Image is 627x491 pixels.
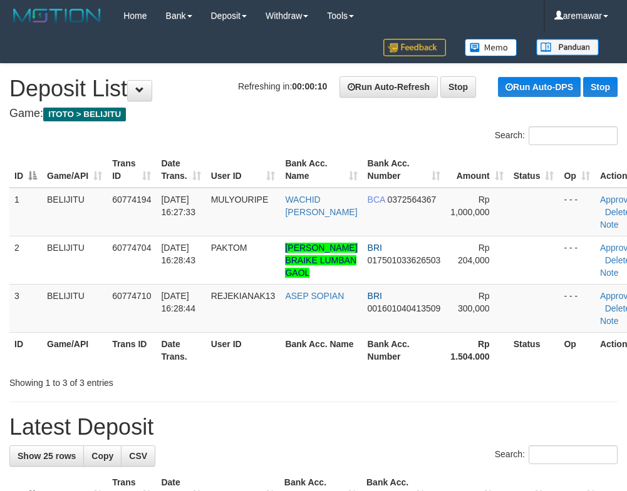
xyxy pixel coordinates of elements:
a: Copy [83,445,122,467]
input: Search: [529,445,618,464]
span: 60774710 [112,291,151,301]
th: Op [559,332,594,368]
span: [DATE] 16:28:43 [161,243,195,265]
td: - - - [559,188,594,236]
span: Rp 1,000,000 [450,195,489,217]
span: 60774194 [112,195,151,205]
td: - - - [559,236,594,284]
span: 60774704 [112,243,151,253]
div: Showing 1 to 3 of 3 entries [9,372,252,389]
span: Copy 017501033626503 to clipboard [368,255,441,265]
th: Op: activate to sort column ascending [559,152,594,188]
td: BELIJITU [42,284,107,332]
span: [DATE] 16:28:44 [161,291,195,313]
th: Game/API [42,332,107,368]
span: Copy 001601040413509 to clipboard [368,303,441,313]
a: Stop [583,77,618,97]
th: User ID: activate to sort column ascending [206,152,281,188]
span: BCA [368,195,385,205]
span: Copy [91,451,113,461]
th: Bank Acc. Number: activate to sort column ascending [363,152,446,188]
img: Button%20Memo.svg [465,39,517,56]
th: Date Trans. [156,332,205,368]
span: ITOTO > BELIJITU [43,108,126,121]
img: MOTION_logo.png [9,6,105,25]
span: BRI [368,291,382,301]
th: Date Trans.: activate to sort column ascending [156,152,205,188]
img: Feedback.jpg [383,39,446,56]
th: Amount: activate to sort column ascending [445,152,508,188]
td: 3 [9,284,42,332]
a: Stop [440,76,476,98]
img: panduan.png [536,39,599,56]
th: ID: activate to sort column descending [9,152,42,188]
td: 2 [9,236,42,284]
span: [DATE] 16:27:33 [161,195,195,217]
span: Copy 0372564367 to clipboard [387,195,436,205]
span: MULYOURIPE [211,195,269,205]
th: Status [509,332,559,368]
h1: Latest Deposit [9,415,618,440]
a: Note [600,268,619,278]
strong: 00:00:10 [292,81,327,91]
a: Note [600,220,619,230]
span: Rp 204,000 [458,243,490,265]
span: BRI [368,243,382,253]
th: Status: activate to sort column ascending [509,152,559,188]
td: BELIJITU [42,188,107,236]
th: Rp 1.504.000 [445,332,508,368]
label: Search: [495,126,618,145]
th: User ID [206,332,281,368]
span: Show 25 rows [18,451,76,461]
h1: Deposit List [9,76,618,101]
th: Trans ID: activate to sort column ascending [107,152,156,188]
span: Refreshing in: [238,81,327,91]
label: Search: [495,445,618,464]
span: Rp 300,000 [458,291,490,313]
h4: Game: [9,108,618,120]
span: REJEKIANAK13 [211,291,276,301]
th: Bank Acc. Name [280,332,362,368]
a: Show 25 rows [9,445,84,467]
a: CSV [121,445,155,467]
td: 1 [9,188,42,236]
a: WACHID [PERSON_NAME] [285,195,357,217]
a: Run Auto-Refresh [339,76,438,98]
th: ID [9,332,42,368]
th: Bank Acc. Name: activate to sort column ascending [280,152,362,188]
th: Trans ID [107,332,156,368]
a: Note [600,316,619,326]
th: Bank Acc. Number [363,332,446,368]
input: Search: [529,126,618,145]
td: - - - [559,284,594,332]
th: Game/API: activate to sort column ascending [42,152,107,188]
a: [PERSON_NAME] BRAIKE LUMBAN GAOL [285,243,357,278]
td: BELIJITU [42,236,107,284]
a: ASEP SOPIAN [285,291,344,301]
span: PAKTOM [211,243,247,253]
a: Run Auto-DPS [498,77,581,97]
span: CSV [129,451,147,461]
